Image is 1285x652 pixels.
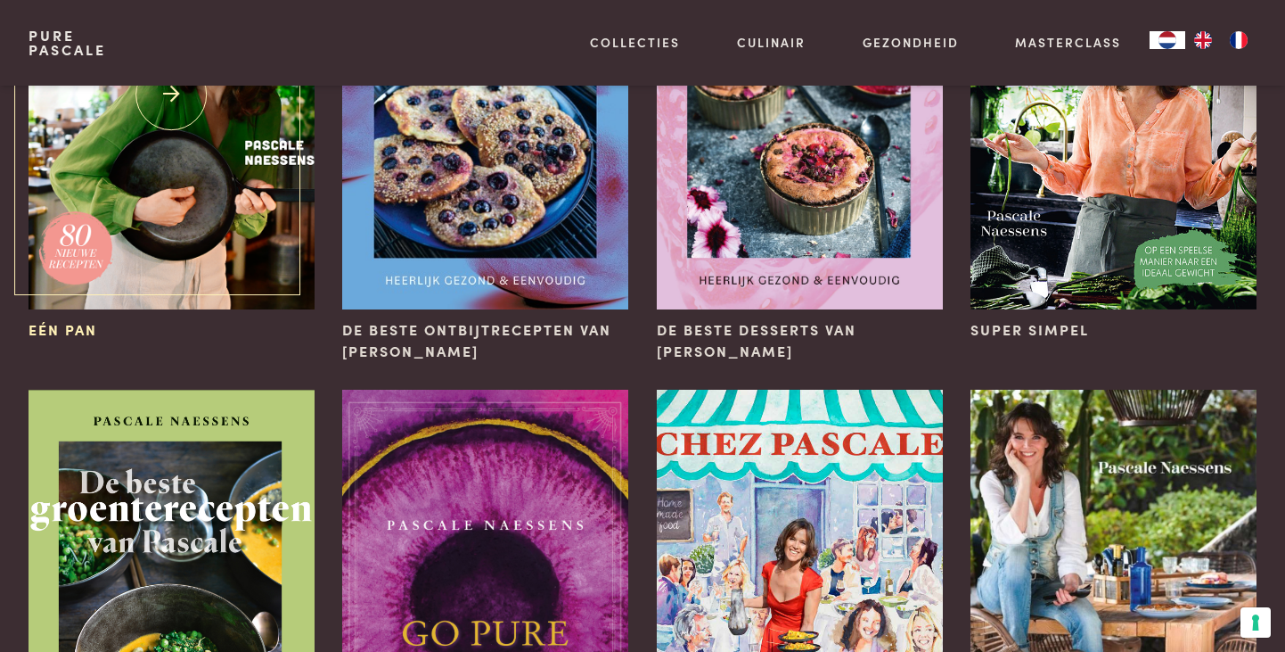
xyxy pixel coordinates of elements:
[737,33,806,52] a: Culinair
[1185,31,1221,49] a: EN
[1240,607,1271,638] button: Uw voorkeuren voor toestemming voor trackingtechnologieën
[1150,31,1185,49] a: NL
[1221,31,1256,49] a: FR
[342,319,628,362] span: De beste ontbijtrecepten van [PERSON_NAME]
[1185,31,1256,49] ul: Language list
[1150,31,1256,49] aside: Language selected: Nederlands
[657,319,943,362] span: De beste desserts van [PERSON_NAME]
[970,319,1089,341] span: Super Simpel
[863,33,959,52] a: Gezondheid
[29,29,106,57] a: PurePascale
[590,33,680,52] a: Collecties
[1150,31,1185,49] div: Language
[1015,33,1121,52] a: Masterclass
[29,319,97,341] span: Eén pan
